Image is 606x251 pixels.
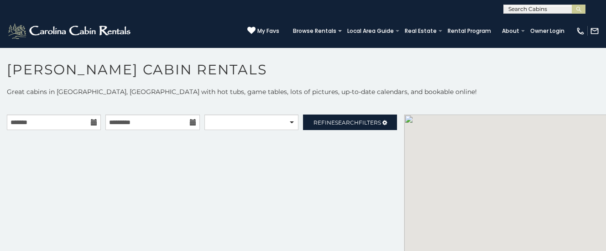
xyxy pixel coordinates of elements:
a: Real Estate [400,25,441,37]
a: RefineSearchFilters [303,115,397,130]
span: Search [335,119,359,126]
span: Refine Filters [313,119,381,126]
a: Browse Rentals [288,25,341,37]
img: White-1-2.png [7,22,133,40]
img: mail-regular-white.png [590,26,599,36]
a: Owner Login [526,25,569,37]
a: Rental Program [443,25,496,37]
img: phone-regular-white.png [576,26,585,36]
a: About [497,25,524,37]
a: My Favs [247,26,279,36]
a: Local Area Guide [343,25,398,37]
span: My Favs [257,27,279,35]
